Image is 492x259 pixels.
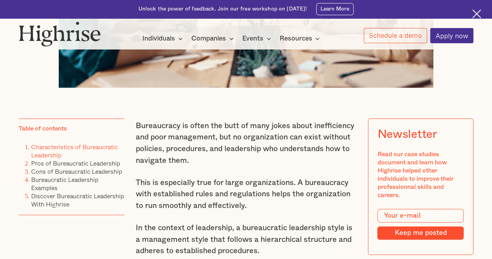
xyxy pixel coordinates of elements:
div: Events [242,34,273,43]
a: Learn More [316,3,354,15]
div: Resources [279,34,312,43]
div: Individuals [142,34,175,43]
div: Unlock the power of feedback. Join our free workshop on [DATE]! [138,5,307,13]
img: Cross icon [472,9,481,18]
p: This is especially true for large organizations. A bureaucracy with established rules and regulat... [136,177,357,212]
p: Bureaucracy is often the butt of many jokes about inefficiency and poor management, but no organi... [136,120,357,166]
div: Companies [191,34,226,43]
div: Table of contents [19,125,67,133]
a: Bureaucratic Leadership Examples [31,175,98,192]
input: Your e-mail [377,209,464,223]
div: Events [242,34,263,43]
a: Cons of Bureaucratic Leadership [31,167,122,176]
input: Keep me posted [377,226,464,239]
a: Pros of Bureaucratic Leadership [31,159,120,168]
div: Companies [191,34,236,43]
p: In the context of leadership, a bureaucratic leadership style is a management style that follows ... [136,222,357,257]
img: Highrise logo [19,21,101,46]
a: Discover Bureaucratic Leadership With Highrise [31,191,124,209]
div: Read our case studies document and learn how Highrise helped other individuals to improve their p... [377,150,464,199]
div: Resources [279,34,322,43]
a: Apply now [430,28,473,43]
a: Characteristics of Bureaucratic Leadership [31,142,118,160]
a: Schedule a demo [364,28,427,43]
form: Modal Form [377,209,464,240]
div: Individuals [142,34,185,43]
div: Newsletter [377,128,437,141]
